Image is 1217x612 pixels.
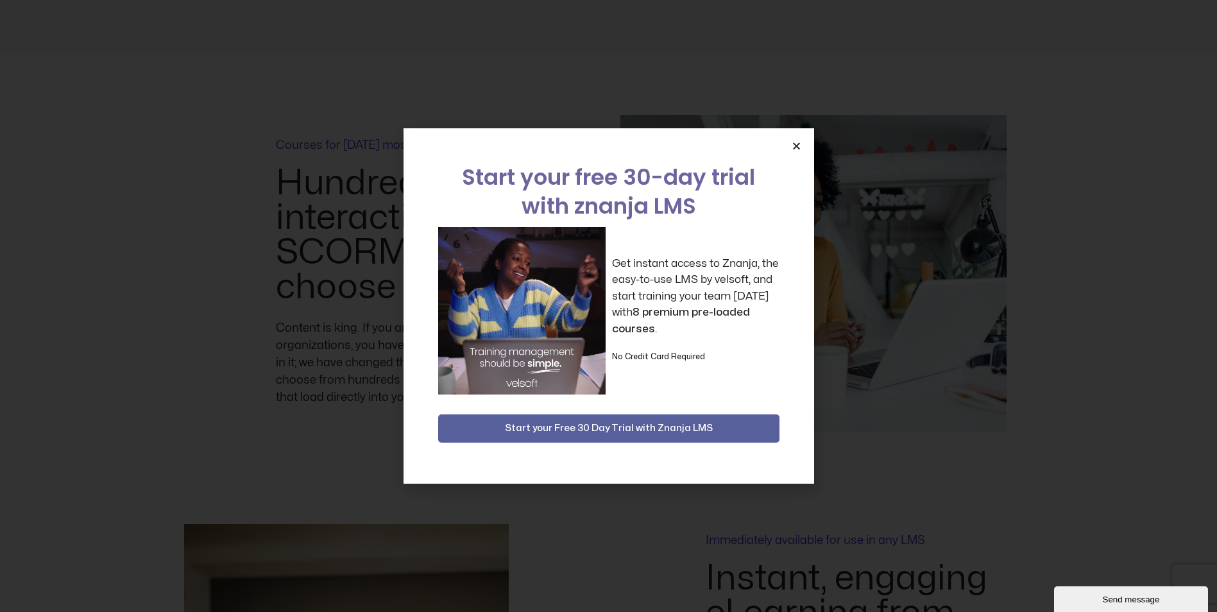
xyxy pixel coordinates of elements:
[792,141,801,151] a: Close
[438,227,606,395] img: a woman sitting at her laptop dancing
[505,421,713,436] span: Start your Free 30 Day Trial with Znanja LMS
[612,255,779,337] p: Get instant access to Znanja, the easy-to-use LMS by velsoft, and start training your team [DATE]...
[438,414,779,443] button: Start your Free 30 Day Trial with Znanja LMS
[1054,584,1211,612] iframe: chat widget
[438,163,779,221] h2: Start your free 30-day trial with znanja LMS
[612,353,705,361] strong: No Credit Card Required
[612,307,750,334] strong: 8 premium pre-loaded courses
